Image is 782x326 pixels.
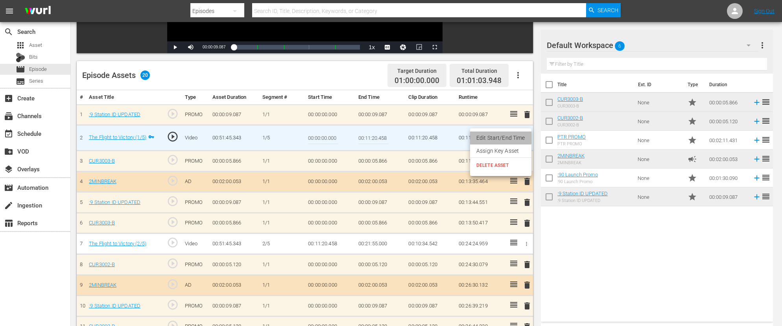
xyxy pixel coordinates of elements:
span: menu [5,6,14,16]
span: DELETE ASSET [476,162,525,169]
li: Edit Start/End Time [470,132,531,144]
a: Sign Out [754,8,775,14]
span: Search [598,3,618,17]
li: Assign Key Asset [470,144,531,157]
img: ans4CAIJ8jUAAAAAAAAAAAAAAAAAAAAAAAAgQb4GAAAAAAAAAAAAAAAAAAAAAAAAJMjXAAAAAAAAAAAAAAAAAAAAAAAAgAT5G... [19,2,57,20]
